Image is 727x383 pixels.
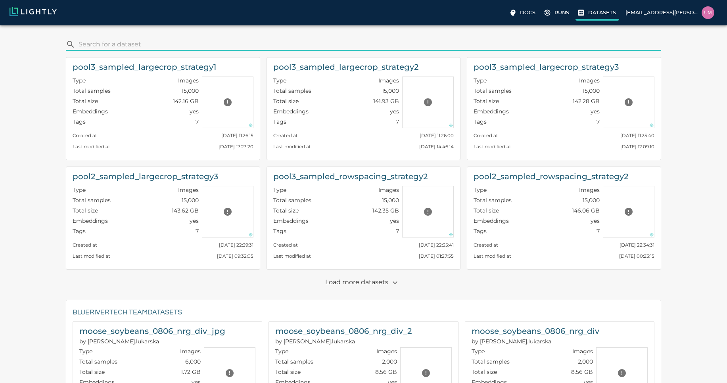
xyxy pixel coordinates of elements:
p: Total size [79,368,105,376]
p: 7 [396,118,399,126]
h6: pool3_sampled_largecrop_strategy1 [73,61,216,73]
p: Type [275,347,288,355]
a: pool2_sampled_rowspacing_strategy2TypeImagesTotal samples15,000Total size146.06 GBEmbeddingsyesTa... [467,167,661,270]
p: Tags [73,227,86,235]
p: 15,000 [382,196,399,204]
p: 8.56 GB [571,368,593,376]
h6: moose_soybeans_0806_nrg_div [472,325,599,337]
p: Total samples [73,87,111,95]
p: Type [73,77,86,84]
p: Images [178,77,199,84]
p: Type [73,186,86,194]
p: Total samples [474,87,512,95]
small: Last modified at [273,144,311,149]
p: Type [79,347,92,355]
p: yes [390,217,399,225]
h6: pool2_sampled_largecrop_strategy3 [73,170,218,183]
p: Embeddings [273,217,309,225]
p: Total size [273,207,299,214]
p: Images [178,186,199,194]
p: Images [579,186,600,194]
small: [DATE] 22:39:31 [219,242,253,248]
p: 8.56 GB [375,368,397,376]
p: Load more datasets [325,276,402,289]
a: pool3_sampled_largecrop_strategy3TypeImagesTotal samples15,000Total size142.28 GBEmbeddingsyesTag... [467,57,661,160]
small: Last modified at [474,253,511,259]
p: Embeddings [273,107,309,115]
p: Images [579,77,600,84]
p: 2,000 [578,358,593,366]
p: 15,000 [182,196,199,204]
small: [DATE] 22:34:31 [620,242,654,248]
button: Preview cannot be loaded. Please ensure the datasource is configured correctly and that the refer... [614,365,630,381]
p: 142.28 GB [573,97,600,105]
p: Type [474,77,487,84]
p: yes [591,217,600,225]
button: Preview cannot be loaded. Please ensure the datasource is configured correctly and that the refer... [420,94,436,110]
p: Total size [275,368,301,376]
p: 7 [196,227,199,235]
p: Total samples [472,358,510,366]
p: Type [474,186,487,194]
p: 142.16 GB [173,97,199,105]
p: Tags [474,227,487,235]
p: Images [180,347,201,355]
p: Total samples [474,196,512,204]
p: Total size [273,97,299,105]
button: Preview cannot be loaded. Please ensure the datasource is configured correctly and that the refer... [220,204,236,220]
p: Total samples [273,87,311,95]
p: Total size [73,207,98,214]
button: Preview cannot be loaded. Please ensure the datasource is configured correctly and that the refer... [621,94,637,110]
p: 7 [597,118,600,126]
h6: pool2_sampled_rowspacing_strategy2 [474,170,628,183]
p: Total samples [275,358,313,366]
p: Images [572,347,593,355]
h6: pool3_sampled_rowspacing_strategy2 [273,170,428,183]
p: Type [472,347,485,355]
small: [DATE] 22:35:41 [419,242,454,248]
label: [EMAIL_ADDRESS][PERSON_NAME][DOMAIN_NAME]uma.govindarajan@bluerivertech.com [622,4,717,21]
p: Total size [73,97,98,105]
p: Embeddings [73,107,108,115]
p: 15,000 [583,87,600,95]
p: Images [378,77,399,84]
label: Datasets [575,6,619,21]
p: 15,000 [382,87,399,95]
small: Created at [474,242,498,248]
p: Embeddings [73,217,108,225]
small: Created at [474,133,498,138]
img: Lightly [10,7,57,16]
a: Datasets [575,6,619,19]
label: Docs [507,6,539,19]
p: 2,000 [382,358,397,366]
small: [DATE] 11:25:40 [620,133,654,138]
p: yes [190,217,199,225]
p: Tags [273,227,286,235]
small: Created at [73,133,97,138]
p: Total size [474,97,499,105]
a: pool2_sampled_largecrop_strategy3TypeImagesTotal samples15,000Total size143.62 GBEmbeddingsyesTag... [66,167,260,270]
button: Preview cannot be loaded. Please ensure the datasource is configured correctly and that the refer... [621,204,637,220]
small: Last modified at [474,144,511,149]
p: 7 [597,227,600,235]
p: Tags [474,118,487,126]
p: Tags [73,118,86,126]
p: Images [378,186,399,194]
small: [DATE] 14:46:14 [419,144,454,149]
button: Preview cannot be loaded. Please ensure the datasource is configured correctly and that the refer... [418,365,434,381]
h6: moose_soybeans_0806_nrg_div_jpg [79,325,225,337]
p: 142.35 GB [372,207,399,214]
small: [DATE] 11:26:00 [420,133,454,138]
small: Last modified at [73,253,110,259]
p: Images [376,347,397,355]
p: yes [390,107,399,115]
h6: BlueRiverTech team Datasets [73,306,654,319]
button: Preview cannot be loaded. Please ensure the datasource is configured correctly and that the refer... [220,94,236,110]
span: silvana.lukarska@bluerivertech.com (BlueRiverTech) [472,338,551,345]
small: [DATE] 00:23:15 [619,253,654,259]
p: yes [190,107,199,115]
h6: moose_soybeans_0806_nrg_div_2 [275,325,412,337]
a: pool3_sampled_largecrop_strategy1TypeImagesTotal samples15,000Total size142.16 GBEmbeddingsyesTag... [66,57,260,160]
button: Preview cannot be loaded. Please ensure the datasource is configured correctly and that the refer... [420,204,436,220]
